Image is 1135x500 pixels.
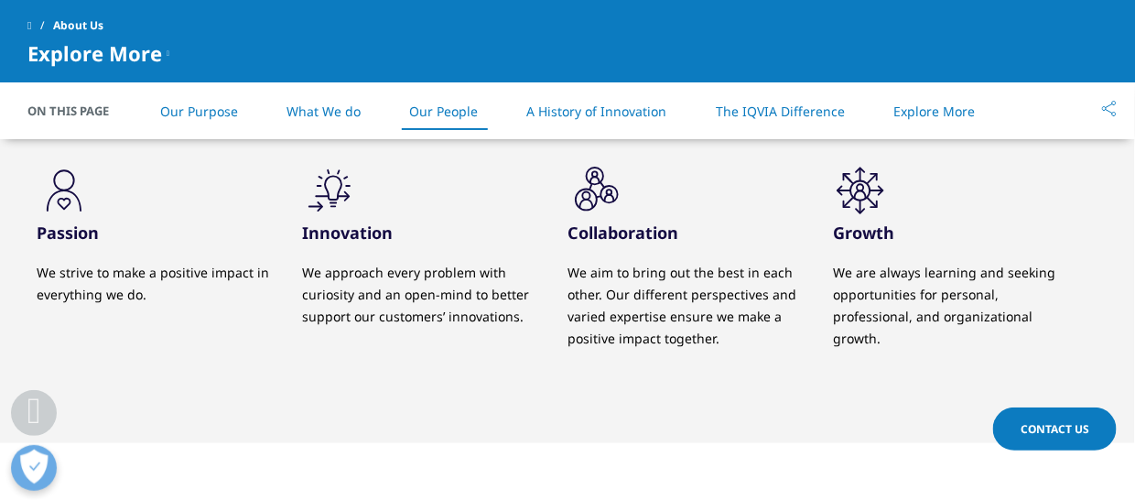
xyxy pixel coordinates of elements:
span: Explore More [27,42,162,64]
p: We approach every problem with curiosity and an open-mind to better support our customers’ innova... [302,262,540,328]
p: We aim to bring out the best in each other. Our different perspectives and varied expertise ensur... [567,262,805,350]
h3: Passion [37,222,275,244]
button: Open Preferences [11,445,57,491]
a: The IQVIA Difference [716,103,845,120]
span: About Us [53,9,103,42]
h3: Innovation [302,222,540,244]
h3: Collaboration [567,222,805,244]
a: Our People [409,103,478,120]
p: We strive to make a positive impact in everything we do. [37,262,275,306]
a: What We do [286,103,361,120]
a: Explore More [893,103,975,120]
a: A History of Innovation [527,103,667,120]
span: Contact Us [1021,421,1089,437]
a: Contact Us [993,408,1117,451]
p: We are always learning and seeking opportunities for personal, professional, and organizational g... [833,262,1071,350]
h3: Growth [833,222,1071,244]
span: On This Page [27,102,128,120]
a: Our Purpose [160,103,238,120]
